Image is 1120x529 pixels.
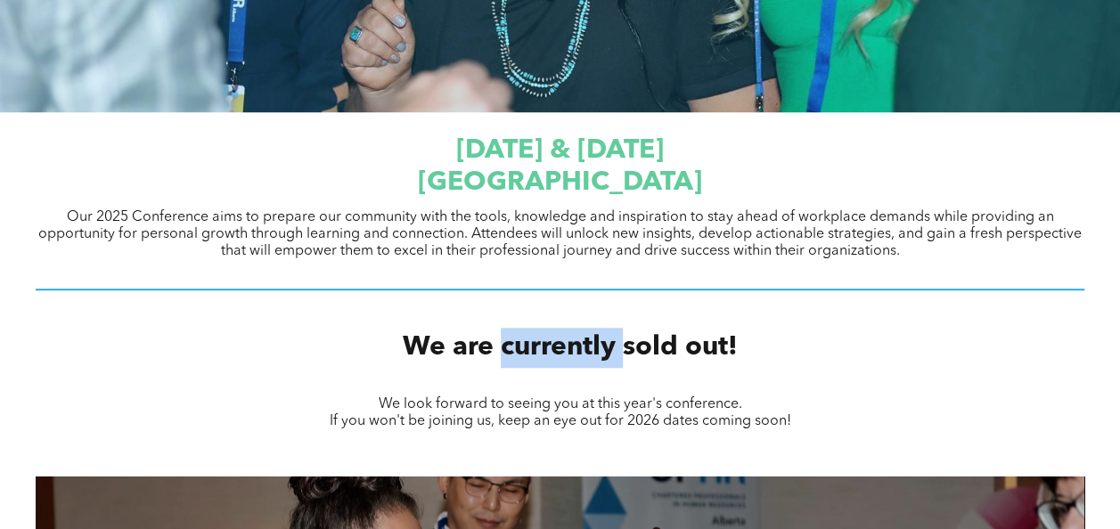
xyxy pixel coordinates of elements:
span: We look forward to seeing you at this year's conference. [379,397,742,411]
span: [GEOGRAPHIC_DATA] [418,169,702,196]
span: If you won't be joining us, keep an eye out for 2026 dates coming soon! [330,414,791,428]
span: We are currently sold out! [403,334,738,361]
span: Our 2025 Conference aims to prepare our community with the tools, knowledge and inspiration to st... [38,210,1082,258]
span: [DATE] & [DATE] [456,137,664,164]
